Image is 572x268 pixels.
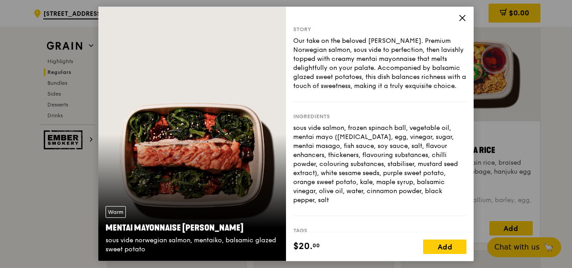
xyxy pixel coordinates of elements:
div: Tags [293,227,466,234]
div: Mentai Mayonnaise [PERSON_NAME] [106,222,279,234]
span: 00 [313,242,320,249]
div: Warm [106,206,126,218]
div: Ingredients [293,113,466,120]
span: $20. [293,240,313,253]
div: Our take on the beloved [PERSON_NAME]. Premium Norwegian salmon, sous vide to perfection, then la... [293,37,466,91]
div: sous vide salmon, frozen spinach ball, vegetable oil, mentai mayo ([MEDICAL_DATA], egg, vinegar, ... [293,124,466,205]
div: sous vide norwegian salmon, mentaiko, balsamic glazed sweet potato [106,236,279,254]
div: Add [423,240,466,254]
div: Story [293,26,466,33]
